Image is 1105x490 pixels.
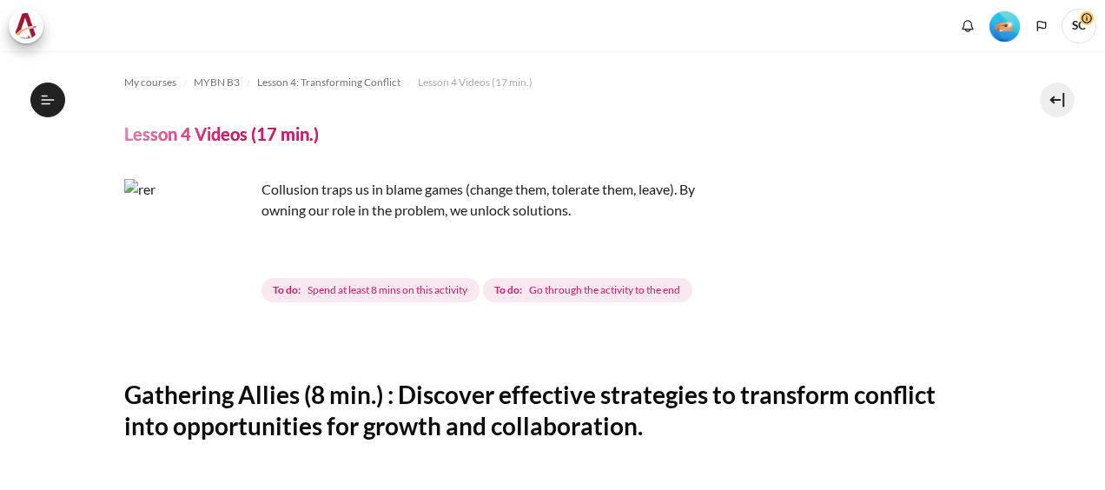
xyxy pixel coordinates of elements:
span: My courses [124,75,176,90]
span: MYBN B3 [194,75,240,90]
span: Go through the activity to the end [529,282,680,298]
div: Show notification window with no new notifications [955,13,981,39]
nav: Navigation bar [124,69,982,96]
span: Spend at least 8 mins on this activity [308,282,467,298]
span: SC [1062,9,1096,43]
span: Lesson 4 Videos (17 min.) [418,75,533,90]
h2: Gathering Allies (8 min.) : Discover effective strategies to transform conflict into opportunitie... [124,379,982,442]
a: MYBN B3 [194,72,240,93]
a: My courses [124,72,176,93]
div: Level #2 [989,10,1020,42]
img: rer [124,179,255,309]
img: Architeck [14,13,38,39]
a: Architeck Architeck [9,9,52,43]
strong: To do: [494,282,522,298]
button: Languages [1029,13,1055,39]
h4: Lesson 4 Videos (17 min.) [124,122,319,145]
a: Lesson 4 Videos (17 min.) [418,72,533,93]
a: User menu [1062,9,1096,43]
img: Level #2 [989,11,1020,42]
p: Collusion traps us in blame games (change them, tolerate them, leave). By owning our role in the ... [124,179,732,221]
a: Level #2 [983,10,1027,42]
strong: To do: [273,282,301,298]
a: Lesson 4: Transforming Conflict [257,72,400,93]
span: Lesson 4: Transforming Conflict [257,75,400,90]
div: Completion requirements for Lesson 4 Videos (17 min.) [261,275,696,306]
